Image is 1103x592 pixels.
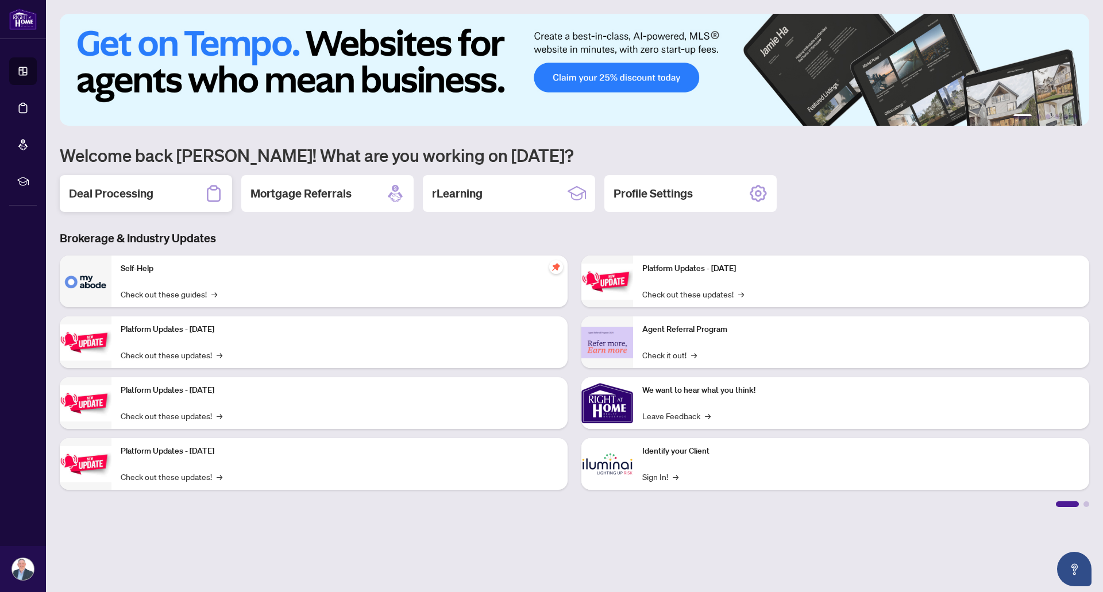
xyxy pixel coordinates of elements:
[60,446,111,482] img: Platform Updates - July 8, 2025
[432,185,483,202] h2: rLearning
[69,185,153,202] h2: Deal Processing
[9,9,37,30] img: logo
[1036,114,1041,119] button: 2
[217,349,222,361] span: →
[121,349,222,361] a: Check out these updates!→
[738,288,744,300] span: →
[642,384,1080,397] p: We want to hear what you think!
[1057,552,1092,586] button: Open asap
[705,409,711,422] span: →
[1046,114,1050,119] button: 3
[121,409,222,422] a: Check out these updates!→
[60,256,111,307] img: Self-Help
[642,470,678,483] a: Sign In!→
[673,470,678,483] span: →
[642,288,744,300] a: Check out these updates!→
[121,445,558,458] p: Platform Updates - [DATE]
[121,262,558,275] p: Self-Help
[642,409,711,422] a: Leave Feedback→
[60,385,111,421] img: Platform Updates - July 21, 2025
[1013,114,1032,119] button: 1
[217,409,222,422] span: →
[581,264,633,300] img: Platform Updates - June 23, 2025
[1055,114,1059,119] button: 4
[1073,114,1078,119] button: 6
[60,324,111,361] img: Platform Updates - September 16, 2025
[614,185,693,202] h2: Profile Settings
[121,384,558,397] p: Platform Updates - [DATE]
[581,377,633,429] img: We want to hear what you think!
[549,260,563,274] span: pushpin
[121,288,217,300] a: Check out these guides!→
[642,445,1080,458] p: Identify your Client
[691,349,697,361] span: →
[642,323,1080,336] p: Agent Referral Program
[642,262,1080,275] p: Platform Updates - [DATE]
[1064,114,1069,119] button: 5
[581,438,633,490] img: Identify your Client
[121,323,558,336] p: Platform Updates - [DATE]
[581,327,633,358] img: Agent Referral Program
[121,470,222,483] a: Check out these updates!→
[60,14,1089,126] img: Slide 0
[211,288,217,300] span: →
[250,185,352,202] h2: Mortgage Referrals
[60,230,1089,246] h3: Brokerage & Industry Updates
[642,349,697,361] a: Check it out!→
[12,558,34,580] img: Profile Icon
[60,144,1089,166] h1: Welcome back [PERSON_NAME]! What are you working on [DATE]?
[217,470,222,483] span: →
